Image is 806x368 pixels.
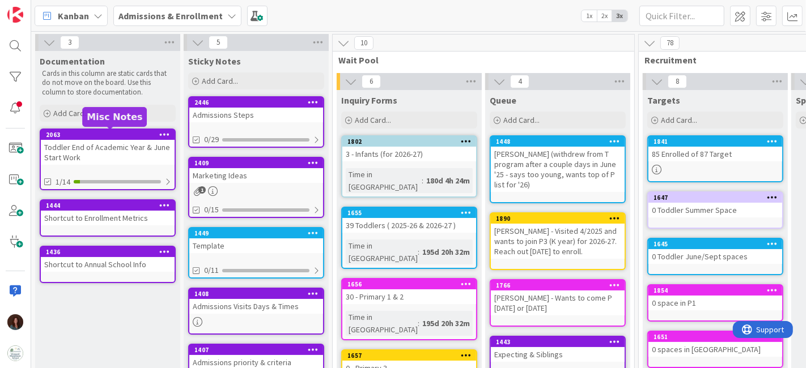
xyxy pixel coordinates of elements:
div: 1841 [648,136,782,147]
a: 165539 Toddlers ( 2025-26 & 2026-27 )Time in [GEOGRAPHIC_DATA]:195d 20h 32m [341,207,477,269]
div: 1854 [654,286,782,294]
span: 0/15 [204,204,219,216]
div: 1647 [654,194,782,202]
span: : [418,317,419,330]
div: 1436Shortcut to Annual School Info [41,247,175,272]
div: 1436 [46,248,175,256]
div: 1766[PERSON_NAME] - Wants to come P [DATE] or [DATE] [491,280,625,315]
div: [PERSON_NAME] - Wants to come P [DATE] or [DATE] [491,290,625,315]
div: 85 Enrolled of 87 Target [648,147,782,161]
span: Documentation [40,55,105,67]
a: 18540 space in P1 [647,284,783,322]
div: [PERSON_NAME] - Visited 4/2025 and wants to join P3 (K year) for 2026-27. Reach out [DATE] to enr... [491,224,625,259]
div: 2446Admissions Steps [189,97,323,122]
span: 2x [597,10,612,22]
span: Kanban [58,9,89,23]
div: 0 Toddler Summer Space [648,203,782,217]
div: 2063 [46,131,175,139]
span: 78 [660,36,680,50]
img: avatar [7,345,23,361]
div: 1408 [194,290,323,298]
div: Marketing Ideas [189,168,323,183]
a: 1436Shortcut to Annual School Info [40,246,176,283]
div: 165539 Toddlers ( 2025-26 & 2026-27 ) [342,208,476,233]
img: Visit kanbanzone.com [7,7,23,23]
div: Toddler End of Academic Year & June Start Work [41,140,175,165]
span: Add Card... [53,108,90,118]
a: 16510 spaces in [GEOGRAPHIC_DATA] [647,331,783,368]
span: Add Card... [503,115,540,125]
span: 5 [209,36,228,49]
div: 30 - Primary 1 & 2 [342,289,476,304]
span: 1/14 [56,176,70,188]
span: 4 [510,75,529,88]
div: 1449Template [189,228,323,253]
span: 3 [60,36,79,49]
div: 1651 [654,333,782,341]
div: 1890 [496,215,625,222]
p: Cards in this column are static cards that do not move on the board. Use this column to store doc... [42,69,173,97]
span: Add Card... [355,115,391,125]
a: 1408Admissions Visits Days & Times [188,288,324,335]
a: 1409Marketing Ideas0/15 [188,157,324,218]
span: 3x [612,10,627,22]
div: 1444Shortcut to Enrollment Metrics [41,200,175,225]
div: 1645 [648,239,782,249]
a: 1766[PERSON_NAME] - Wants to come P [DATE] or [DATE] [490,279,626,327]
div: 1657 [342,350,476,361]
div: 2063Toddler End of Academic Year & June Start Work [41,130,175,165]
a: 184185 Enrolled of 87 Target [647,135,783,182]
div: 180d 4h 24m [423,174,473,187]
div: 1408Admissions Visits Days & Times [189,289,323,314]
h5: Misc Notes [87,112,142,122]
div: 184185 Enrolled of 87 Target [648,136,782,161]
span: 10 [354,36,374,50]
div: 1645 [654,240,782,248]
div: 1408 [189,289,323,299]
div: 1448 [496,138,625,146]
div: 1407 [194,346,323,354]
span: : [418,246,419,258]
div: 18540 space in P1 [648,285,782,310]
div: Admissions Visits Days & Times [189,299,323,314]
div: 0 space in P1 [648,296,782,310]
div: Shortcut to Enrollment Metrics [41,211,175,225]
div: 1409Marketing Ideas [189,158,323,183]
input: Quick Filter... [639,6,724,26]
span: Sticky Notes [188,55,241,67]
div: 1449 [189,228,323,238]
a: 18023 - Infants (for 2026-27)Time in [GEOGRAPHIC_DATA]:180d 4h 24m [341,135,477,198]
div: 1647 [648,192,782,203]
span: 1 [198,186,206,194]
a: 165630 - Primary 1 & 2Time in [GEOGRAPHIC_DATA]:195d 20h 32m [341,278,477,340]
span: 0/29 [204,134,219,146]
div: 1657 [347,352,476,360]
div: 1890[PERSON_NAME] - Visited 4/2025 and wants to join P3 (K year) for 2026-27. Reach out [DATE] to... [491,213,625,259]
div: 1766 [496,281,625,289]
div: 16510 spaces in [GEOGRAPHIC_DATA] [648,332,782,357]
div: 1802 [342,136,476,147]
div: 195d 20h 32m [419,317,473,330]
div: 1448 [491,136,625,147]
span: Add Card... [661,115,697,125]
div: 16450 Toddler June/Sept spaces [648,239,782,264]
div: 1407 [189,345,323,355]
div: 1449 [194,229,323,237]
b: Admissions & Enrollment [118,10,223,22]
div: 1890 [491,213,625,224]
div: 195d 20h 32m [419,246,473,258]
a: 1890[PERSON_NAME] - Visited 4/2025 and wants to join P3 (K year) for 2026-27. Reach out [DATE] to... [490,212,626,270]
div: 1436 [41,247,175,257]
div: [PERSON_NAME] (withdrew from T program after a couple days in June '25 - says too young, wants to... [491,147,625,192]
div: Template [189,238,323,253]
div: 1444 [46,202,175,209]
div: 1443 [496,338,625,346]
a: 1449Template0/11 [188,227,324,279]
a: 1444Shortcut to Enrollment Metrics [40,199,176,237]
div: 39 Toddlers ( 2025-26 & 2026-27 ) [342,218,476,233]
div: 3 - Infants (for 2026-27) [342,147,476,161]
a: 2063Toddler End of Academic Year & June Start Work1/14 [40,129,176,190]
a: 2446Admissions Steps0/29 [188,96,324,148]
div: Admissions Steps [189,108,323,122]
div: 1656 [342,279,476,289]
